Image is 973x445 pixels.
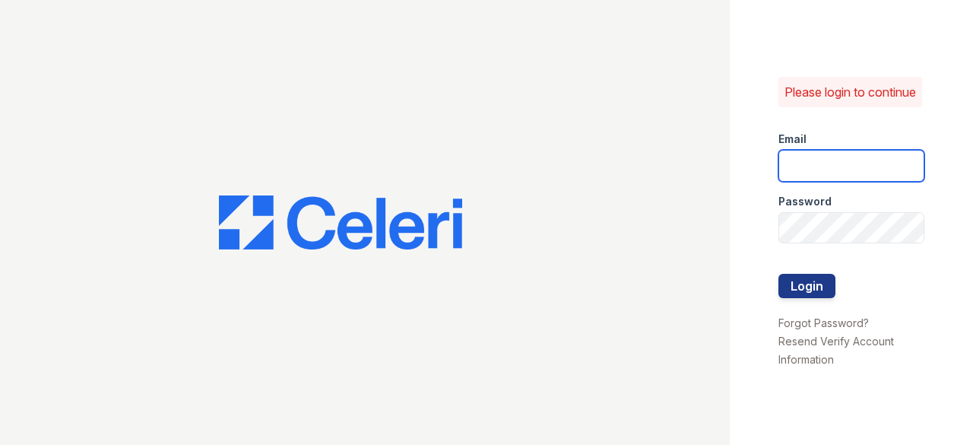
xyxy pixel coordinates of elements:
button: Login [778,274,835,298]
label: Password [778,194,832,209]
p: Please login to continue [784,83,916,101]
img: CE_Logo_Blue-a8612792a0a2168367f1c8372b55b34899dd931a85d93a1a3d3e32e68fde9ad4.png [219,195,462,250]
label: Email [778,132,807,147]
a: Forgot Password? [778,316,869,329]
a: Resend Verify Account Information [778,335,894,366]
